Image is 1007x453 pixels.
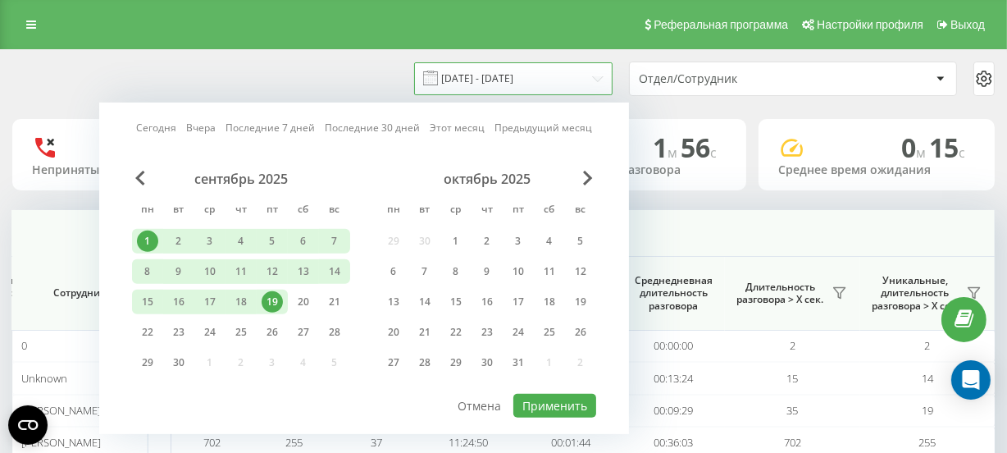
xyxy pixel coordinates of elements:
[288,290,319,314] div: сб 20 сент. 2025 г.
[622,330,725,362] td: 00:00:00
[449,394,511,418] button: Отмена
[186,120,216,135] a: Вчера
[230,291,252,313] div: 18
[32,163,229,177] div: Непринятые входящие звонки
[21,338,27,353] span: 0
[635,274,713,313] span: Среднедневная длительность разговора
[163,229,194,254] div: вт 2 сент. 2025 г.
[168,261,189,282] div: 9
[226,259,257,284] div: чт 11 сент. 2025 г.
[136,120,176,135] a: Сегодня
[319,229,350,254] div: вс 7 сент. 2025 г.
[325,120,420,135] a: Последние 30 дней
[226,120,315,135] a: Последние 7 дней
[137,261,158,282] div: 8
[257,320,288,345] div: пт 26 сент. 2025 г.
[959,144,965,162] span: c
[570,261,591,282] div: 12
[710,144,717,162] span: c
[168,231,189,252] div: 2
[409,259,440,284] div: вт 7 окт. 2025 г.
[565,259,596,284] div: вс 12 окт. 2025 г.
[409,320,440,345] div: вт 21 окт. 2025 г.
[288,259,319,284] div: сб 13 сент. 2025 г.
[570,322,591,343] div: 26
[324,322,345,343] div: 28
[475,199,499,223] abbr: четверг
[163,350,194,375] div: вт 30 сент. 2025 г.
[293,291,314,313] div: 20
[135,199,160,223] abbr: понедельник
[194,259,226,284] div: ср 10 сент. 2025 г.
[229,199,253,223] abbr: четверг
[414,291,435,313] div: 14
[135,171,145,185] span: Previous Month
[168,291,189,313] div: 16
[199,231,221,252] div: 3
[539,261,560,282] div: 11
[383,352,404,373] div: 27
[166,199,191,223] abbr: вторник
[787,371,799,386] span: 15
[654,18,788,31] span: Реферальная программа
[163,259,194,284] div: вт 9 сент. 2025 г.
[583,171,593,185] span: Next Month
[199,261,221,282] div: 10
[194,320,226,345] div: ср 24 сент. 2025 г.
[506,199,531,223] abbr: пятница
[291,199,316,223] abbr: суббота
[817,18,923,31] span: Настройки профиля
[440,259,472,284] div: ср 8 окт. 2025 г.
[414,352,435,373] div: 28
[472,229,503,254] div: чт 2 окт. 2025 г.
[472,290,503,314] div: чт 16 окт. 2025 г.
[194,229,226,254] div: ср 3 сент. 2025 г.
[288,320,319,345] div: сб 27 сент. 2025 г.
[868,274,962,313] span: Уникальные, длительность разговора > Х сек.
[378,290,409,314] div: пн 13 окт. 2025 г.
[21,435,101,450] span: [PERSON_NAME]
[534,320,565,345] div: сб 25 окт. 2025 г.
[534,229,565,254] div: сб 4 окт. 2025 г.
[472,320,503,345] div: чт 23 окт. 2025 г.
[132,259,163,284] div: пн 8 сент. 2025 г.
[262,261,283,282] div: 12
[570,291,591,313] div: 19
[503,229,534,254] div: пт 3 окт. 2025 г.
[539,291,560,313] div: 18
[565,320,596,345] div: вс 26 окт. 2025 г.
[508,352,529,373] div: 31
[132,320,163,345] div: пн 22 сент. 2025 г.
[230,261,252,282] div: 11
[916,144,929,162] span: м
[503,290,534,314] div: пт 17 окт. 2025 г.
[260,199,285,223] abbr: пятница
[929,130,965,165] span: 15
[922,371,933,386] span: 14
[950,18,985,31] span: Выход
[503,350,534,375] div: пт 31 окт. 2025 г.
[262,231,283,252] div: 5
[639,72,835,86] div: Отдел/Сотрудник
[472,259,503,284] div: чт 9 окт. 2025 г.
[787,403,799,418] span: 35
[919,435,936,450] span: 255
[262,322,283,343] div: 26
[8,405,48,445] button: Open CMP widget
[257,259,288,284] div: пт 12 сент. 2025 г.
[319,290,350,314] div: вс 21 сент. 2025 г.
[324,291,345,313] div: 21
[293,261,314,282] div: 13
[472,350,503,375] div: чт 30 окт. 2025 г.
[262,291,283,313] div: 19
[444,199,468,223] abbr: среда
[132,171,350,187] div: сентябрь 2025
[901,130,929,165] span: 0
[790,338,795,353] span: 2
[440,320,472,345] div: ср 22 окт. 2025 г.
[324,231,345,252] div: 7
[378,171,596,187] div: октябрь 2025
[21,371,67,386] span: Unknown
[371,435,382,450] span: 37
[132,350,163,375] div: пн 29 сент. 2025 г.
